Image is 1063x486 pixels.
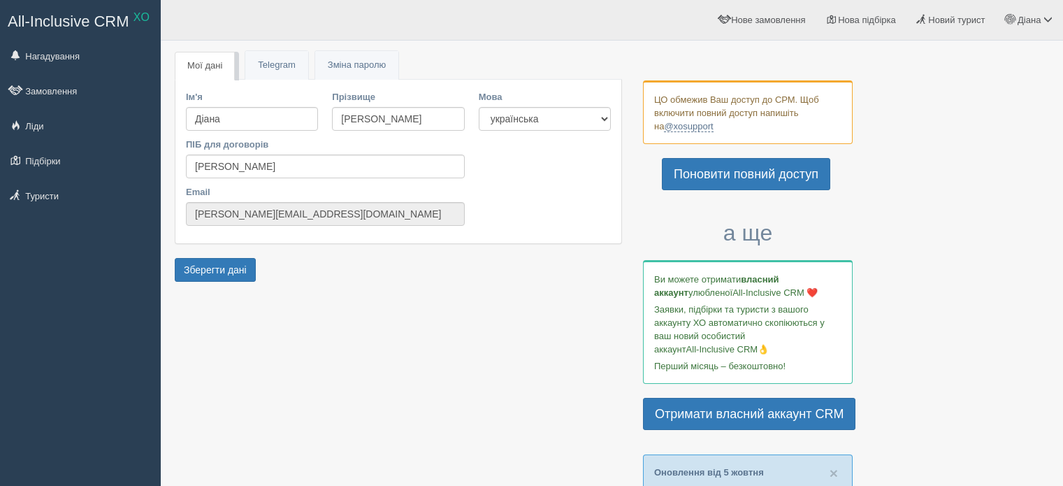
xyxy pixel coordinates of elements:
label: Email [186,185,465,199]
h3: а ще [643,221,853,245]
input: Діана Тіхонова [186,155,465,178]
span: Новий турист [928,15,985,25]
span: All-Inclusive CRM👌 [686,344,769,355]
p: Перший місяць – безкоштовно! [654,359,841,373]
label: Прізвище [332,90,464,103]
span: All-Inclusive CRM [8,13,129,30]
a: Telegram [245,51,308,80]
p: Заявки, підбірки та туристи з вашого аккаунту ХО автоматично скопіюються у ваш новий особистий ак... [654,303,841,356]
span: Діана [1018,15,1041,25]
sup: XO [133,11,150,23]
label: Ім'я [186,90,318,103]
label: ПІБ для договорів [186,138,465,151]
span: Нове замовлення [731,15,805,25]
span: × [830,465,838,481]
button: Close [830,466,838,480]
a: @xosupport [664,121,713,132]
label: Мова [479,90,611,103]
a: Зміна паролю [315,51,398,80]
button: Зберегти дані [175,258,256,282]
span: All-Inclusive CRM ❤️ [732,287,818,298]
span: Зміна паролю [328,59,386,70]
a: Оновлення від 5 жовтня [654,467,764,478]
a: All-Inclusive CRM XO [1,1,160,39]
a: Поновити повний доступ [662,158,830,190]
a: Отримати власний аккаунт CRM [643,398,855,430]
a: Мої дані [175,52,235,80]
b: власний аккаунт [654,274,779,298]
span: Нова підбірка [838,15,896,25]
p: Ви можете отримати улюбленої [654,273,841,299]
div: ЦО обмежив Ваш доступ до СРМ. Щоб включити повний доступ напишіть на [643,80,853,144]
